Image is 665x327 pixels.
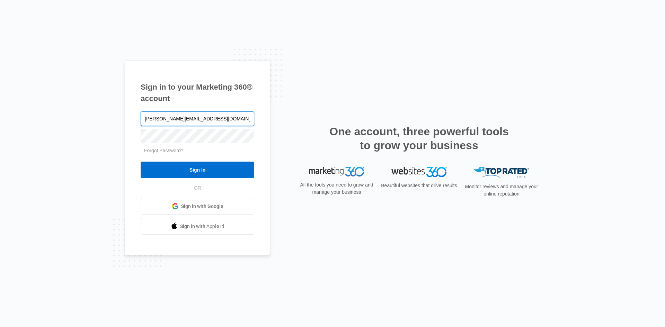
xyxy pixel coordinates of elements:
a: Sign in with Google [141,198,254,215]
p: Monitor reviews and manage your online reputation [463,183,540,198]
span: Sign in with Apple Id [180,223,224,230]
h1: Sign in to your Marketing 360® account [141,81,254,104]
img: Marketing 360 [309,167,364,176]
p: All the tools you need to grow and manage your business [298,181,375,196]
h2: One account, three powerful tools to grow your business [327,125,511,152]
img: Top Rated Local [474,167,529,178]
p: Beautiful websites that drive results [380,182,458,189]
span: Sign in with Google [181,203,223,210]
input: Email [141,111,254,126]
img: Websites 360 [391,167,447,177]
span: OR [189,184,206,192]
a: Forgot Password? [144,148,184,153]
input: Sign In [141,162,254,178]
a: Sign in with Apple Id [141,218,254,235]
